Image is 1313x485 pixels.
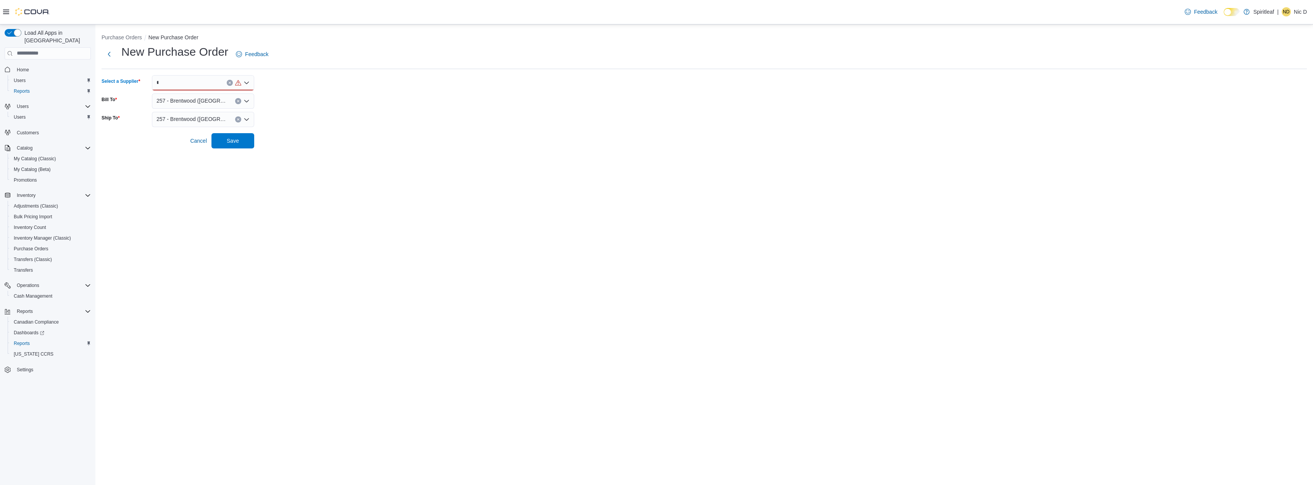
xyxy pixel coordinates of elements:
nav: An example of EuiBreadcrumbs [102,34,1307,43]
a: Users [11,76,29,85]
button: Purchase Orders [102,34,142,40]
a: My Catalog (Beta) [11,165,54,174]
button: Transfers (Classic) [8,254,94,265]
a: Canadian Compliance [11,317,62,327]
span: Settings [14,365,91,374]
a: Customers [14,128,42,137]
span: Reports [14,88,30,94]
button: Home [2,64,94,75]
button: My Catalog (Beta) [8,164,94,175]
button: Inventory [14,191,39,200]
span: Transfers (Classic) [11,255,91,264]
label: Select a Supplier [102,78,140,84]
span: Transfers [11,266,91,275]
span: Reports [14,340,30,346]
span: Home [14,65,91,74]
span: Feedback [245,50,268,58]
label: Bill To [102,97,117,103]
button: Clear input [235,116,241,122]
span: Reports [14,307,91,316]
button: Reports [14,307,36,316]
span: Load All Apps in [GEOGRAPHIC_DATA] [21,29,91,44]
a: [US_STATE] CCRS [11,350,56,359]
a: Feedback [233,47,271,62]
label: Ship To [102,115,120,121]
span: Adjustments (Classic) [14,203,58,209]
a: Bulk Pricing Import [11,212,55,221]
button: Open list of options [244,116,250,122]
span: Dashboards [11,328,91,337]
span: Users [11,113,91,122]
span: My Catalog (Beta) [11,165,91,174]
button: Bulk Pricing Import [8,211,94,222]
p: Nic D [1294,7,1307,16]
a: My Catalog (Classic) [11,154,59,163]
a: Inventory Count [11,223,49,232]
span: My Catalog (Classic) [11,154,91,163]
span: Cash Management [14,293,52,299]
span: Transfers [14,267,33,273]
span: Operations [14,281,91,290]
h1: New Purchase Order [121,44,228,60]
a: Users [11,113,29,122]
a: Home [14,65,32,74]
button: Catalog [14,143,35,153]
button: Users [14,102,32,111]
button: Transfers [8,265,94,276]
button: Users [8,112,94,122]
span: Feedback [1194,8,1217,16]
span: Inventory Manager (Classic) [14,235,71,241]
p: | [1277,7,1279,16]
button: Promotions [8,175,94,185]
a: Reports [11,87,33,96]
a: Inventory Manager (Classic) [11,234,74,243]
button: Inventory Manager (Classic) [8,233,94,243]
span: Users [14,77,26,84]
span: My Catalog (Classic) [14,156,56,162]
button: Reports [8,86,94,97]
button: [US_STATE] CCRS [8,349,94,359]
span: Washington CCRS [11,350,91,359]
span: Catalog [17,145,32,151]
span: Adjustments (Classic) [11,201,91,211]
button: Cash Management [8,291,94,301]
span: Reports [11,339,91,348]
input: Dark Mode [1224,8,1240,16]
span: Users [14,114,26,120]
button: Cancel [187,133,210,148]
span: Inventory Count [11,223,91,232]
span: Bulk Pricing Import [14,214,52,220]
button: Open list of options [244,80,250,86]
button: Clear input [235,98,241,104]
button: Users [2,101,94,112]
button: Inventory Count [8,222,94,233]
a: Adjustments (Classic) [11,201,61,211]
button: Purchase Orders [8,243,94,254]
button: Clear input [227,80,233,86]
button: Reports [2,306,94,317]
span: Reports [11,87,91,96]
span: [US_STATE] CCRS [14,351,53,357]
a: Cash Management [11,292,55,301]
a: Feedback [1182,4,1220,19]
a: Transfers (Classic) [11,255,55,264]
button: Reports [8,338,94,349]
div: Nic D [1282,7,1291,16]
span: My Catalog (Beta) [14,166,51,172]
span: Settings [17,367,33,373]
span: Cancel [190,137,207,145]
span: Inventory Count [14,224,46,230]
button: Operations [2,280,94,291]
span: Canadian Compliance [11,317,91,327]
span: Operations [17,282,39,288]
span: 257 - Brentwood ([GEOGRAPHIC_DATA]) [156,114,227,124]
span: Inventory Manager (Classic) [11,234,91,243]
span: Purchase Orders [14,246,48,252]
span: Cash Management [11,292,91,301]
span: Users [17,103,29,110]
button: Next [102,47,117,62]
button: Operations [14,281,42,290]
a: Reports [11,339,33,348]
button: Customers [2,127,94,138]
